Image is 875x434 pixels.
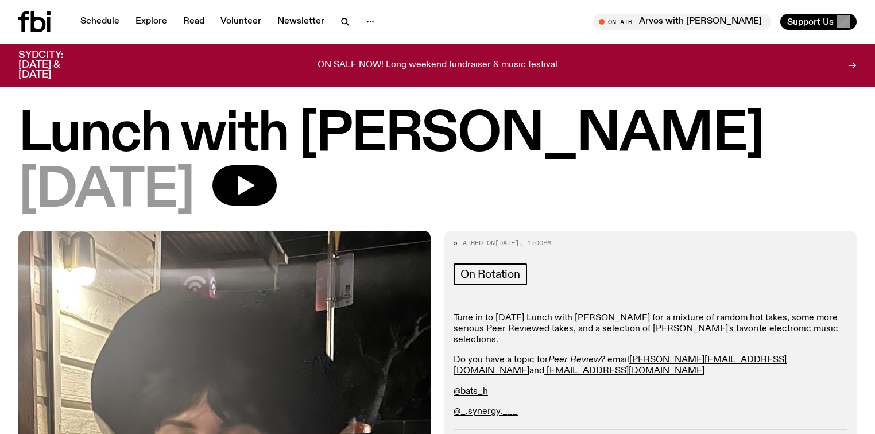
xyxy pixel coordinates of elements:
[593,14,771,30] button: On AirArvos with [PERSON_NAME]
[129,14,174,30] a: Explore
[463,238,495,247] span: Aired on
[214,14,268,30] a: Volunteer
[547,366,704,375] a: [EMAIL_ADDRESS][DOMAIN_NAME]
[318,60,557,71] p: ON SALE NOW! Long weekend fundraiser & music festival
[780,14,857,30] button: Support Us
[18,165,194,217] span: [DATE]
[454,387,488,396] a: @bats_h
[18,109,857,161] h1: Lunch with [PERSON_NAME]
[519,238,551,247] span: , 1:00pm
[787,17,834,27] span: Support Us
[460,268,520,281] span: On Rotation
[454,313,847,346] p: Tune in to [DATE] Lunch with [PERSON_NAME] for a mixture of random hot takes, some more serious P...
[495,238,519,247] span: [DATE]
[270,14,331,30] a: Newsletter
[176,14,211,30] a: Read
[454,355,847,377] p: Do you have a topic for ? email and
[18,51,92,80] h3: SYDCITY: [DATE] & [DATE]
[454,263,527,285] a: On Rotation
[73,14,126,30] a: Schedule
[548,355,601,365] em: Peer Review
[454,407,518,416] a: @_.synergy.___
